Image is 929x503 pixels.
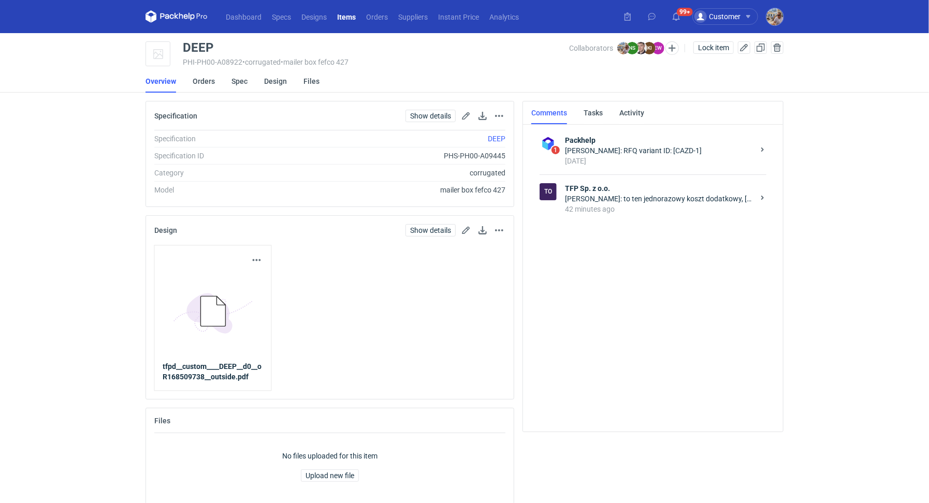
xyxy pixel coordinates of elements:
div: Model [154,185,295,195]
figcaption: EW [652,42,664,54]
svg: Packhelp Pro [146,10,208,23]
a: Show details [405,224,456,236]
button: Edit spec [460,110,472,122]
img: Michał Palasek [617,42,630,54]
a: Instant Price [433,10,484,23]
div: [PERSON_NAME]: RFQ variant ID: [CAZD-1] [565,145,754,156]
a: Overview [146,70,176,93]
img: Maciej Sikora [635,42,647,54]
button: Customer [692,8,766,25]
div: 42 minutes ago [565,204,754,214]
a: Spec [231,70,248,93]
a: Comments [531,101,567,124]
button: 99+ [668,8,685,25]
button: Download specification [476,110,489,122]
a: Tasks [584,101,603,124]
h2: Design [154,226,177,234]
button: Actions [251,254,263,267]
a: Orders [193,70,215,93]
button: Actions [493,110,505,122]
span: Collaborators [569,44,613,52]
div: [DATE] [565,156,754,166]
button: Actions [493,224,505,236]
span: 1 [551,146,560,154]
div: PHS-PH00-A09445 [295,151,505,161]
img: Packhelp [540,135,557,152]
span: Lock item [698,44,729,51]
button: Lock item [693,41,734,54]
figcaption: KI [643,42,656,54]
button: Duplicate Item [754,41,767,54]
div: [PERSON_NAME]: to ten jednorazowy koszt dodatkowy, [PERSON_NAME]. Uwzględnia już ten czarny kod k... [565,194,754,204]
a: Analytics [484,10,524,23]
span: Upload new file [306,472,354,479]
strong: tfpd__custom____DEEP__d0__oR168509738__outside.pdf [163,363,262,381]
a: Design [264,70,287,93]
button: Edit collaborators [665,41,679,55]
div: DEEP [183,41,213,54]
a: Activity [619,101,644,124]
a: Specs [267,10,296,23]
figcaption: NS [626,42,638,54]
a: Show details [405,110,456,122]
a: Suppliers [393,10,433,23]
div: Category [154,168,295,178]
a: Files [303,70,320,93]
span: • mailer box fefco 427 [281,58,349,66]
img: Michał Palasek [766,8,783,25]
h2: Specification [154,112,197,120]
h2: Files [154,417,170,425]
a: Dashboard [221,10,267,23]
button: Edit item [738,41,750,54]
figcaption: To [540,183,557,200]
a: tfpd__custom____DEEP__d0__oR168509738__outside.pdf [163,362,263,382]
div: PHI-PH00-A08922 [183,58,569,66]
div: mailer box fefco 427 [295,185,505,195]
p: No files uploaded for this item [282,451,378,461]
div: TFP Sp. z o.o. [540,183,557,200]
div: corrugated [295,168,505,178]
button: Delete item [771,41,783,54]
span: • corrugated [242,58,281,66]
a: Designs [296,10,332,23]
strong: Packhelp [565,135,754,145]
div: Customer [694,10,741,23]
div: Specification [154,134,295,144]
a: DEEP [488,135,505,143]
a: Orders [361,10,393,23]
div: Specification ID [154,151,295,161]
a: Items [332,10,361,23]
button: Download design [476,224,489,236]
strong: TFP Sp. z o.o. [565,183,754,194]
button: Upload new file [301,469,359,482]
